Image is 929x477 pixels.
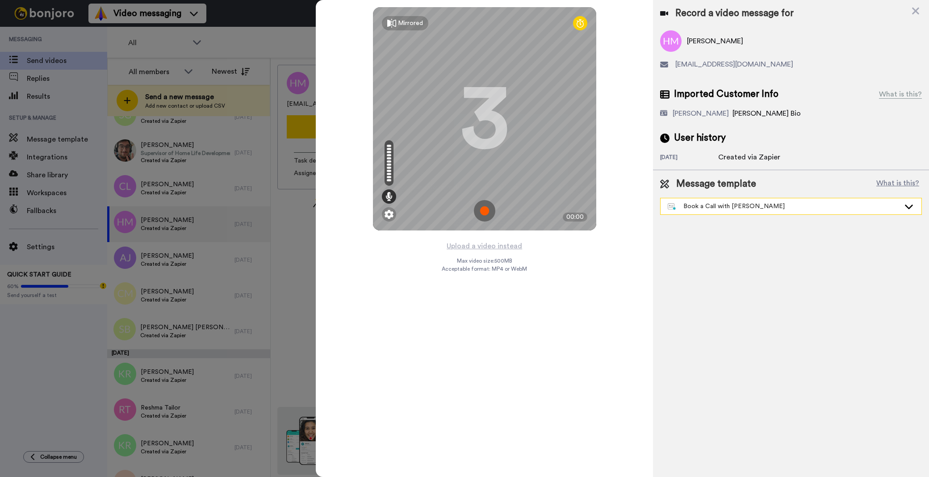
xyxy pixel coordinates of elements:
div: message notification from Grant, 6w ago. Thanks for being with us for 4 months - it's flown by! H... [13,19,165,48]
img: ic_gear.svg [385,210,393,219]
span: [PERSON_NAME] Bio [732,110,801,117]
div: Created via Zapier [718,152,780,163]
img: nextgen-template.svg [668,203,676,210]
span: Acceptable format: MP4 or WebM [442,265,527,272]
img: ic_record_start.svg [474,200,495,222]
div: 3 [460,85,509,152]
div: [PERSON_NAME] [673,108,729,119]
div: 00:00 [563,213,587,222]
button: Upload a video instead [444,240,525,252]
div: [DATE] [660,154,718,163]
p: Message from Grant, sent 6w ago [39,34,154,42]
span: Imported Customer Info [674,88,778,101]
button: What is this? [874,177,922,191]
span: User history [674,131,726,145]
div: What is this? [879,89,922,100]
span: Max video size: 500 MB [457,257,512,264]
div: Book a Call with [PERSON_NAME] [668,202,900,211]
span: [EMAIL_ADDRESS][DOMAIN_NAME] [675,59,793,70]
p: Thanks for being with us for 4 months - it's flown by! How can we make the next 4 months even bet... [39,25,154,34]
img: Profile image for Grant [20,27,34,41]
span: Message template [676,177,756,191]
